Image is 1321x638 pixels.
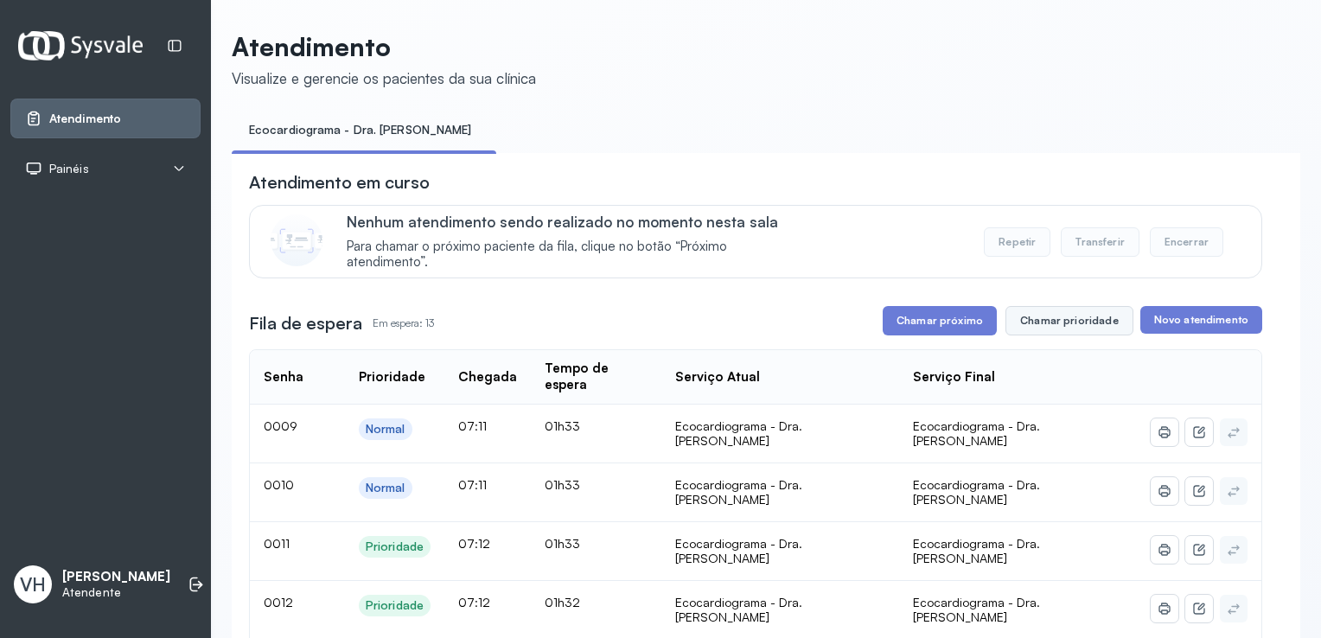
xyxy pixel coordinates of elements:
p: Em espera: 13 [373,311,434,335]
div: Prioridade [359,369,425,386]
span: 07:12 [458,536,490,551]
p: Nenhum atendimento sendo realizado no momento nesta sala [347,213,804,231]
button: Encerrar [1150,227,1223,257]
span: 01h33 [545,477,580,492]
span: 01h33 [545,536,580,551]
span: Ecocardiograma - Dra. [PERSON_NAME] [913,418,1040,449]
p: Atendimento [232,31,536,62]
p: [PERSON_NAME] [62,569,170,585]
span: 01h33 [545,418,580,433]
button: Chamar próximo [883,306,997,335]
span: 0011 [264,536,290,551]
a: Atendimento [25,110,186,127]
button: Transferir [1061,227,1139,257]
div: Normal [366,422,405,437]
h3: Atendimento em curso [249,170,430,195]
p: Atendente [62,585,170,600]
div: Visualize e gerencie os pacientes da sua clínica [232,69,536,87]
div: Serviço Final [913,369,995,386]
img: Imagem de CalloutCard [271,214,322,266]
div: Normal [366,481,405,495]
div: Prioridade [366,598,424,613]
button: Novo atendimento [1140,306,1262,334]
span: 0009 [264,418,297,433]
span: 07:11 [458,477,487,492]
span: 07:12 [458,595,490,609]
div: Serviço Atual [675,369,760,386]
div: Ecocardiograma - Dra. [PERSON_NAME] [675,418,885,449]
span: 0012 [264,595,293,609]
div: Ecocardiograma - Dra. [PERSON_NAME] [675,477,885,507]
div: Tempo de espera [545,360,648,393]
span: 0010 [264,477,294,492]
span: Para chamar o próximo paciente da fila, clique no botão “Próximo atendimento”. [347,239,804,271]
span: Painéis [49,162,89,176]
h3: Fila de espera [249,311,362,335]
img: Logotipo do estabelecimento [18,31,143,60]
button: Chamar prioridade [1005,306,1133,335]
button: Repetir [984,227,1050,257]
div: Chegada [458,369,517,386]
span: Ecocardiograma - Dra. [PERSON_NAME] [913,595,1040,625]
div: Ecocardiograma - Dra. [PERSON_NAME] [675,595,885,625]
span: 01h32 [545,595,580,609]
div: Ecocardiograma - Dra. [PERSON_NAME] [675,536,885,566]
span: Ecocardiograma - Dra. [PERSON_NAME] [913,477,1040,507]
span: 07:11 [458,418,487,433]
div: Prioridade [366,539,424,554]
span: Ecocardiograma - Dra. [PERSON_NAME] [913,536,1040,566]
a: Ecocardiograma - Dra. [PERSON_NAME] [232,116,489,144]
div: Senha [264,369,303,386]
span: Atendimento [49,112,121,126]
